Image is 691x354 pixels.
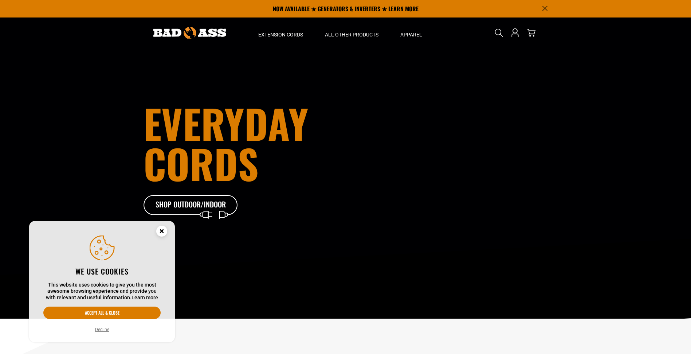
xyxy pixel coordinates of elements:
[93,326,111,333] button: Decline
[258,31,303,38] span: Extension Cords
[400,31,422,38] span: Apparel
[247,17,314,48] summary: Extension Cords
[325,31,378,38] span: All Other Products
[153,27,226,39] img: Bad Ass Extension Cords
[131,295,158,300] a: Learn more
[43,307,161,319] button: Accept all & close
[144,195,238,215] a: Shop Outdoor/Indoor
[493,27,505,39] summary: Search
[43,267,161,276] h2: We use cookies
[29,221,175,343] aside: Cookie Consent
[314,17,389,48] summary: All Other Products
[43,282,161,301] p: This website uses cookies to give you the most awesome browsing experience and provide you with r...
[389,17,433,48] summary: Apparel
[144,103,386,183] h1: Everyday cords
